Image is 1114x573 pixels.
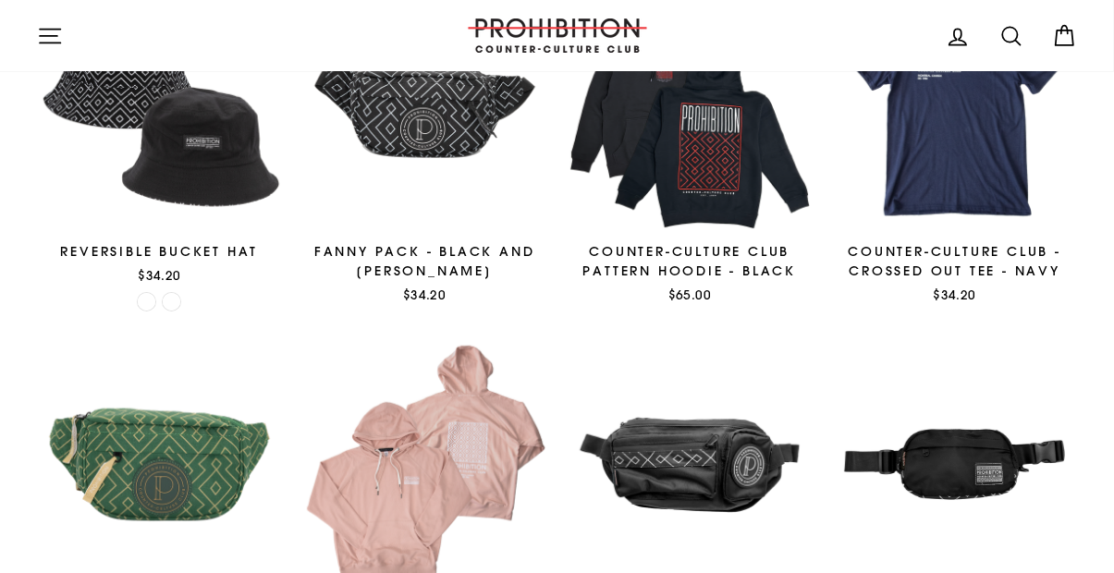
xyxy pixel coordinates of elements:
img: PROHIBITION COUNTER-CULTURE CLUB [465,18,650,53]
div: $34.20 [302,286,547,304]
div: COUNTER-CULTURE CLUB - CROSSED OUT TEE - NAVY [832,242,1077,281]
div: $65.00 [568,286,813,304]
div: REVERSIBLE BUCKET HAT [37,242,282,262]
div: FANNY PACK - BLACK AND [PERSON_NAME] [302,242,547,281]
div: Counter-Culture Club Pattern Hoodie - Black [568,242,813,281]
div: $34.20 [832,286,1077,304]
div: $34.20 [37,266,282,285]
